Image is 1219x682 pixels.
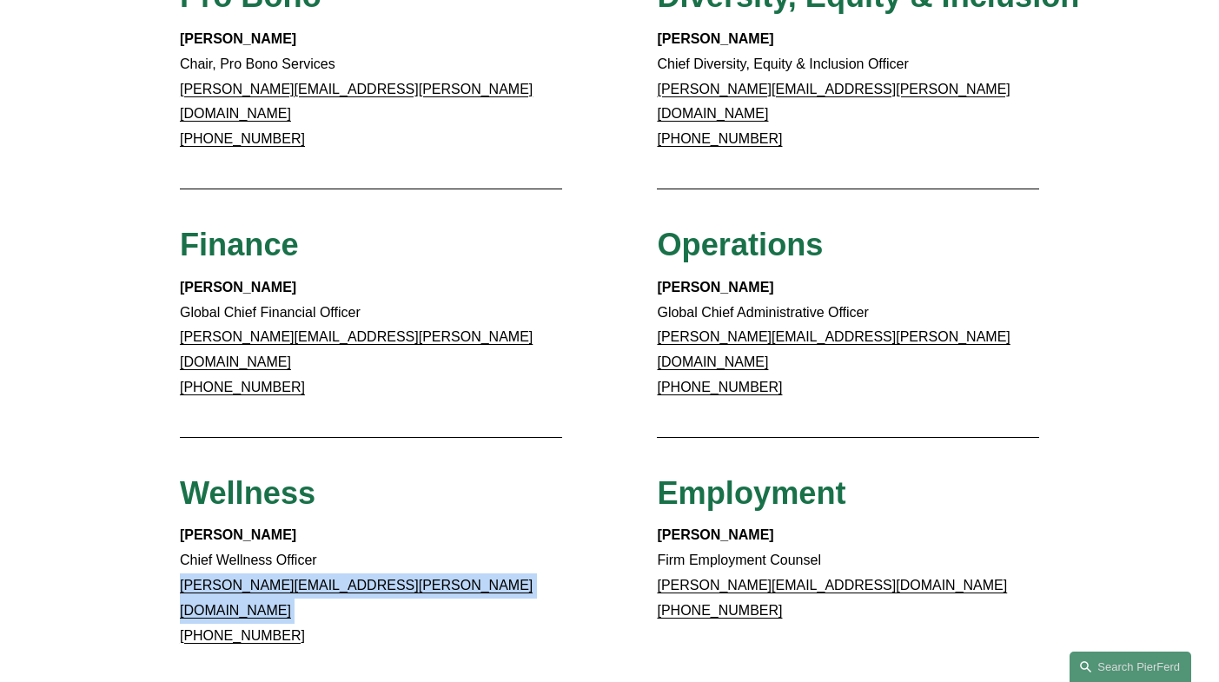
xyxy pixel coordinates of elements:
[657,280,773,295] strong: [PERSON_NAME]
[180,523,562,648] p: Chief Wellness Officer
[657,27,1039,152] p: Chief Diversity, Equity & Inclusion Officer
[180,628,305,643] a: [PHONE_NUMBER]
[657,380,782,394] a: [PHONE_NUMBER]
[657,329,1010,369] a: [PERSON_NAME][EMAIL_ADDRESS][PERSON_NAME][DOMAIN_NAME]
[657,131,782,146] a: [PHONE_NUMBER]
[657,603,782,618] a: [PHONE_NUMBER]
[657,82,1010,122] a: [PERSON_NAME][EMAIL_ADDRESS][PERSON_NAME][DOMAIN_NAME]
[657,275,1039,401] p: Global Chief Administrative Officer
[180,475,315,511] span: Wellness
[180,131,305,146] a: [PHONE_NUMBER]
[657,578,1007,593] a: [PERSON_NAME][EMAIL_ADDRESS][DOMAIN_NAME]
[657,523,1039,623] p: Firm Employment Counsel
[1070,652,1191,682] a: Search this site
[180,578,533,618] a: [PERSON_NAME][EMAIL_ADDRESS][PERSON_NAME][DOMAIN_NAME]
[657,475,845,511] span: Employment
[180,329,533,369] a: [PERSON_NAME][EMAIL_ADDRESS][PERSON_NAME][DOMAIN_NAME]
[180,31,296,46] strong: [PERSON_NAME]
[180,82,533,122] a: [PERSON_NAME][EMAIL_ADDRESS][PERSON_NAME][DOMAIN_NAME]
[180,380,305,394] a: [PHONE_NUMBER]
[657,31,773,46] strong: [PERSON_NAME]
[657,527,773,542] strong: [PERSON_NAME]
[180,275,562,401] p: Global Chief Financial Officer
[657,227,823,262] span: Operations
[180,27,562,152] p: Chair, Pro Bono Services
[180,527,296,542] strong: [PERSON_NAME]
[180,227,299,262] span: Finance
[180,280,296,295] strong: [PERSON_NAME]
